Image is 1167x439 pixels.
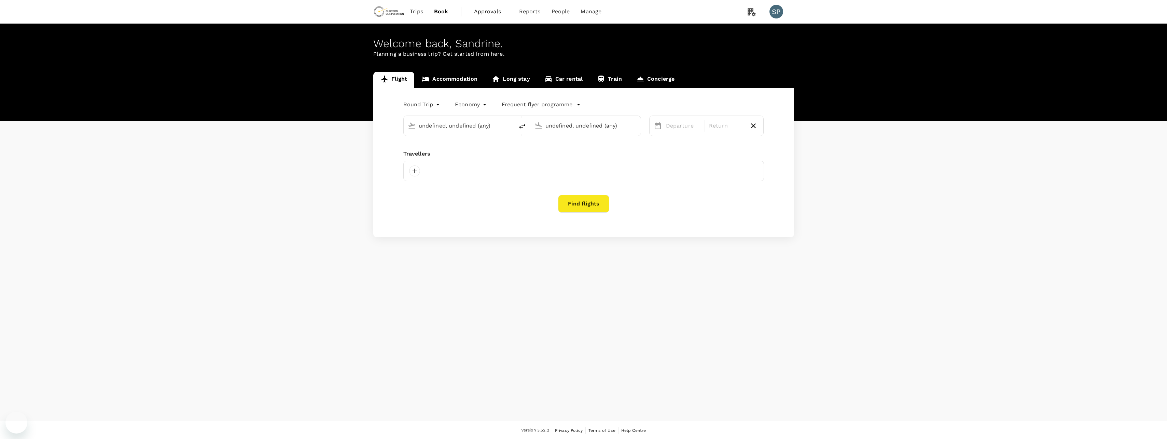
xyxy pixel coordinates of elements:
[552,8,570,16] span: People
[509,125,511,126] button: Open
[555,427,583,434] a: Privacy Policy
[558,195,609,213] button: Find flights
[521,427,549,434] span: Version 3.52.2
[514,118,530,134] button: delete
[537,72,590,88] a: Car rental
[545,120,626,131] input: Going to
[666,122,700,130] p: Departure
[709,122,744,130] p: Return
[410,8,423,16] span: Trips
[5,412,27,434] iframe: Button to launch messaging window
[621,427,646,434] a: Help Centre
[373,50,794,58] p: Planning a business trip? Get started from here.
[629,72,682,88] a: Concierge
[403,99,442,110] div: Round Trip
[419,120,500,131] input: Depart from
[502,101,572,109] p: Frequent flyer programme
[403,150,764,158] div: Travellers
[434,8,448,16] span: Book
[502,101,581,109] button: Frequent flyer programme
[636,125,637,126] button: Open
[581,8,601,16] span: Manage
[373,72,415,88] a: Flight
[621,428,646,433] span: Help Centre
[474,8,508,16] span: Approvals
[414,72,485,88] a: Accommodation
[555,428,583,433] span: Privacy Policy
[455,99,488,110] div: Economy
[373,4,405,19] img: Chrysos Corporation
[769,5,783,18] div: SP
[519,8,541,16] span: Reports
[485,72,537,88] a: Long stay
[373,37,794,50] div: Welcome back , Sandrine .
[590,72,629,88] a: Train
[588,427,615,434] a: Terms of Use
[588,428,615,433] span: Terms of Use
